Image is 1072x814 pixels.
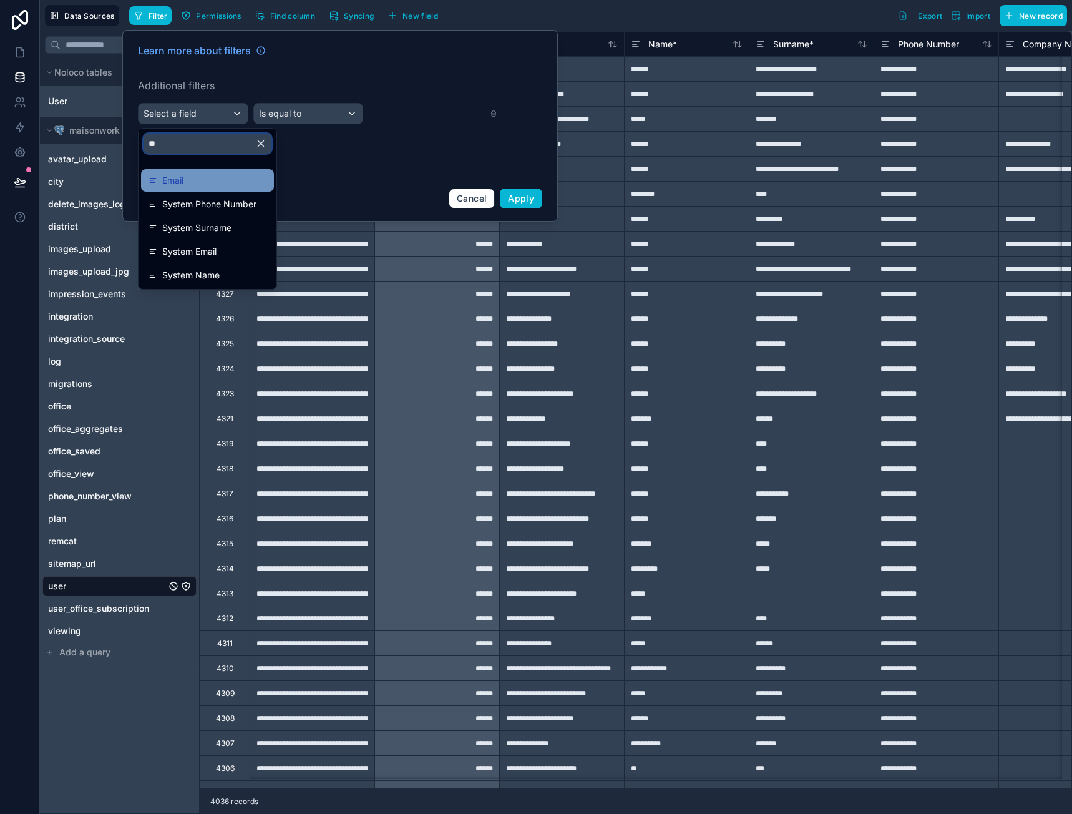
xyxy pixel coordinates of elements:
div: 4311 [217,639,233,649]
button: Find column [251,6,319,25]
span: Import [966,11,990,21]
div: 4306 [216,763,235,773]
span: System Surname [162,220,231,235]
div: 4307 [216,738,235,748]
span: Name * [648,38,677,51]
div: 4314 [217,564,234,574]
div: 4324 [216,364,235,374]
div: 4312 [217,614,233,624]
span: Surname * [773,38,814,51]
div: 4316 [217,514,233,524]
span: Data Sources [64,11,115,21]
span: Email [162,173,183,188]
div: 4317 [217,489,233,499]
span: Syncing [344,11,374,21]
div: 4305 [216,788,235,798]
button: Export [894,5,947,26]
button: New field [383,6,442,25]
div: 4326 [216,314,234,324]
button: Filter [129,6,172,25]
div: 4327 [216,289,234,299]
a: Permissions [177,6,250,25]
span: Permissions [196,11,241,21]
div: 4308 [216,713,235,723]
span: System Name [162,268,220,283]
span: 4036 records [210,797,258,807]
button: Permissions [177,6,245,25]
div: 4315 [217,539,233,549]
div: 4321 [217,414,233,424]
span: Filter [149,11,168,21]
span: Find column [270,11,315,21]
span: System Phone Number [162,197,256,212]
span: System Email [162,244,217,259]
span: New record [1019,11,1063,21]
div: 4319 [217,439,233,449]
div: 4318 [217,464,233,474]
button: New record [1000,5,1067,26]
button: Syncing [324,6,378,25]
div: 4309 [216,689,235,699]
a: Syncing [324,6,383,25]
div: 4323 [216,389,234,399]
button: Import [947,5,995,26]
div: 4310 [217,664,234,674]
div: 4313 [217,589,233,599]
span: Export [918,11,942,21]
button: Data Sources [45,5,119,26]
div: 4325 [216,339,234,349]
a: New record [995,5,1067,26]
span: New field [402,11,438,21]
span: Phone Number [898,38,959,51]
